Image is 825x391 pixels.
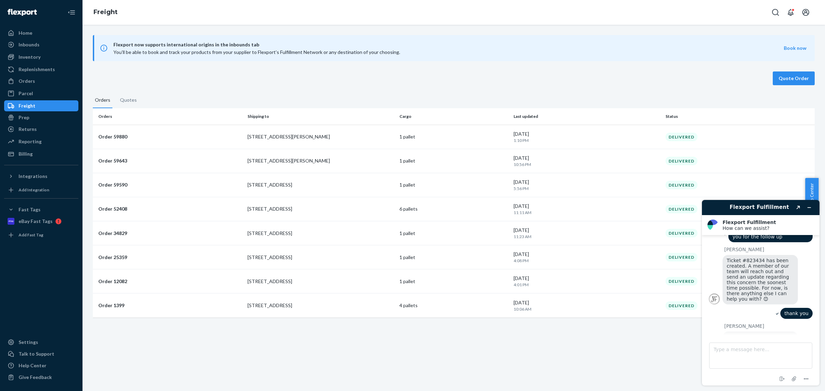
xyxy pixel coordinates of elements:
div: DELIVERED [665,229,697,237]
div: Parcel [19,90,33,97]
a: Freight [93,8,118,16]
div: Help Center [19,362,46,369]
p: [STREET_ADDRESS][PERSON_NAME] [247,157,394,164]
div: Add Integration [19,187,49,193]
p: [STREET_ADDRESS] [247,205,394,212]
p: 4:08 PM [514,258,660,264]
p: Order 52408 [98,205,242,212]
span: You’ll be able to book and track your products from your supplier to Flexport’s Fulfillment Netwo... [113,49,400,55]
div: eBay Fast Tags [19,218,53,225]
p: 1 pallet [399,230,508,237]
th: Shipping to [245,108,397,125]
a: Inventory [4,52,78,63]
div: DELIVERED [665,205,697,213]
p: [STREET_ADDRESS][PERSON_NAME] [247,133,394,140]
div: Replenishments [19,66,55,73]
a: Prep [4,112,78,123]
div: Billing [19,150,33,157]
a: Freight [4,100,78,111]
button: Talk to Support [4,348,78,359]
button: Integrations [4,171,78,182]
p: 10:06 AM [514,306,660,312]
a: Add Integration [4,185,78,195]
button: Quotes [118,96,139,108]
div: [DATE] [514,251,660,264]
p: Order 34829 [98,230,242,237]
button: Fast Tags [4,204,78,215]
p: 1 pallet [399,133,508,140]
div: Settings [19,339,38,346]
div: [DATE] [514,131,660,143]
span: Flexport now supports international origins in the inbounds tab [113,41,784,49]
div: DELIVERED [665,301,697,310]
div: DELIVERED [665,253,697,261]
div: DELIVERED [665,133,697,141]
a: Reporting [4,136,78,147]
div: Talk to Support [19,350,54,357]
a: Inbounds [4,39,78,50]
button: Open Search Box [769,5,782,19]
div: [DATE] [514,203,660,215]
p: 1 pallet [399,157,508,164]
p: 1:10 PM [514,137,660,143]
a: Billing [4,148,78,159]
p: Order 59643 [98,157,242,164]
div: [DATE] [514,275,660,288]
p: 11:11 AM [514,210,660,215]
button: Book now [784,45,806,52]
div: Integrations [19,173,47,180]
button: Open notifications [784,5,797,19]
p: 11:23 AM [514,234,660,239]
div: Freight [19,102,35,109]
p: 5:56 PM [514,186,660,191]
div: Reporting [19,138,42,145]
p: Order 25359 [98,254,242,261]
a: Replenishments [4,64,78,75]
img: Flexport logo [8,9,37,16]
div: Give Feedback [19,374,52,381]
p: 1 pallet [399,254,508,261]
button: Quote Order [773,71,815,85]
div: Inbounds [19,41,40,48]
div: Prep [19,114,29,121]
p: [STREET_ADDRESS] [247,302,394,309]
p: 1 pallet [399,278,508,285]
iframe: Find more information here [696,194,825,391]
div: DELIVERED [665,277,697,286]
p: Order 59590 [98,181,242,188]
p: 1 pallet [399,181,508,188]
p: [STREET_ADDRESS] [247,181,394,188]
a: Parcel [4,88,78,99]
div: Returns [19,126,37,133]
p: Order 12082 [98,278,242,285]
th: Cargo [397,108,511,125]
ol: breadcrumbs [88,2,123,22]
button: Help Center [805,178,818,213]
p: [STREET_ADDRESS] [247,230,394,237]
a: Returns [4,124,78,135]
th: Orders [93,108,245,125]
p: Order 59880 [98,133,242,140]
button: Open account menu [799,5,813,19]
p: 10:56 PM [514,161,660,167]
p: [STREET_ADDRESS] [247,254,394,261]
div: DELIVERED [665,157,697,165]
div: Home [19,30,32,36]
div: [DATE] [514,155,660,167]
div: DELIVERED [665,181,697,189]
div: [DATE] [514,179,660,191]
a: Orders [4,76,78,87]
